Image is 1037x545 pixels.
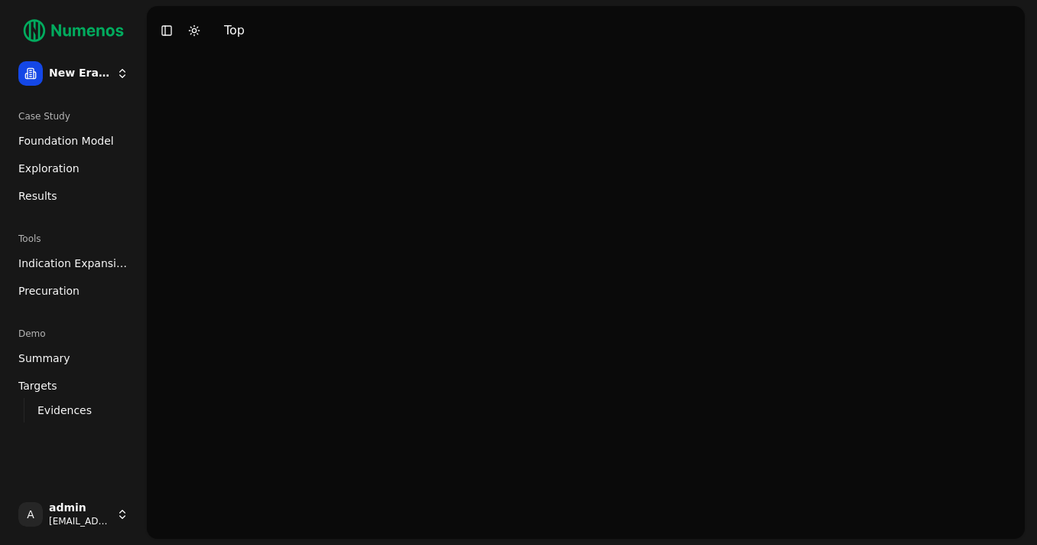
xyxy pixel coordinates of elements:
a: Precuration [12,279,135,303]
button: Aadmin[EMAIL_ADDRESS] [12,496,135,533]
div: Demo [12,321,135,346]
a: Foundation Model [12,129,135,153]
span: [EMAIL_ADDRESS] [49,515,110,527]
a: Targets [12,374,135,398]
div: Tools [12,227,135,251]
a: Evidences [31,400,116,421]
a: Summary [12,346,135,370]
span: Foundation Model [18,133,114,148]
a: Indication Expansion [12,251,135,276]
a: Exploration [12,156,135,181]
span: Summary [18,351,70,366]
span: Precuration [18,283,80,299]
span: Exploration [18,161,80,176]
span: Indication Expansion [18,256,128,271]
a: Results [12,184,135,208]
span: Evidences [37,403,92,418]
span: Results [18,188,57,204]
span: admin [49,501,110,515]
span: A [18,502,43,527]
span: Targets [18,378,57,393]
span: New Era Therapeutics [49,67,110,80]
div: Case Study [12,104,135,129]
div: Top [224,21,245,40]
img: Numenos [12,12,135,49]
button: New Era Therapeutics [12,55,135,92]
